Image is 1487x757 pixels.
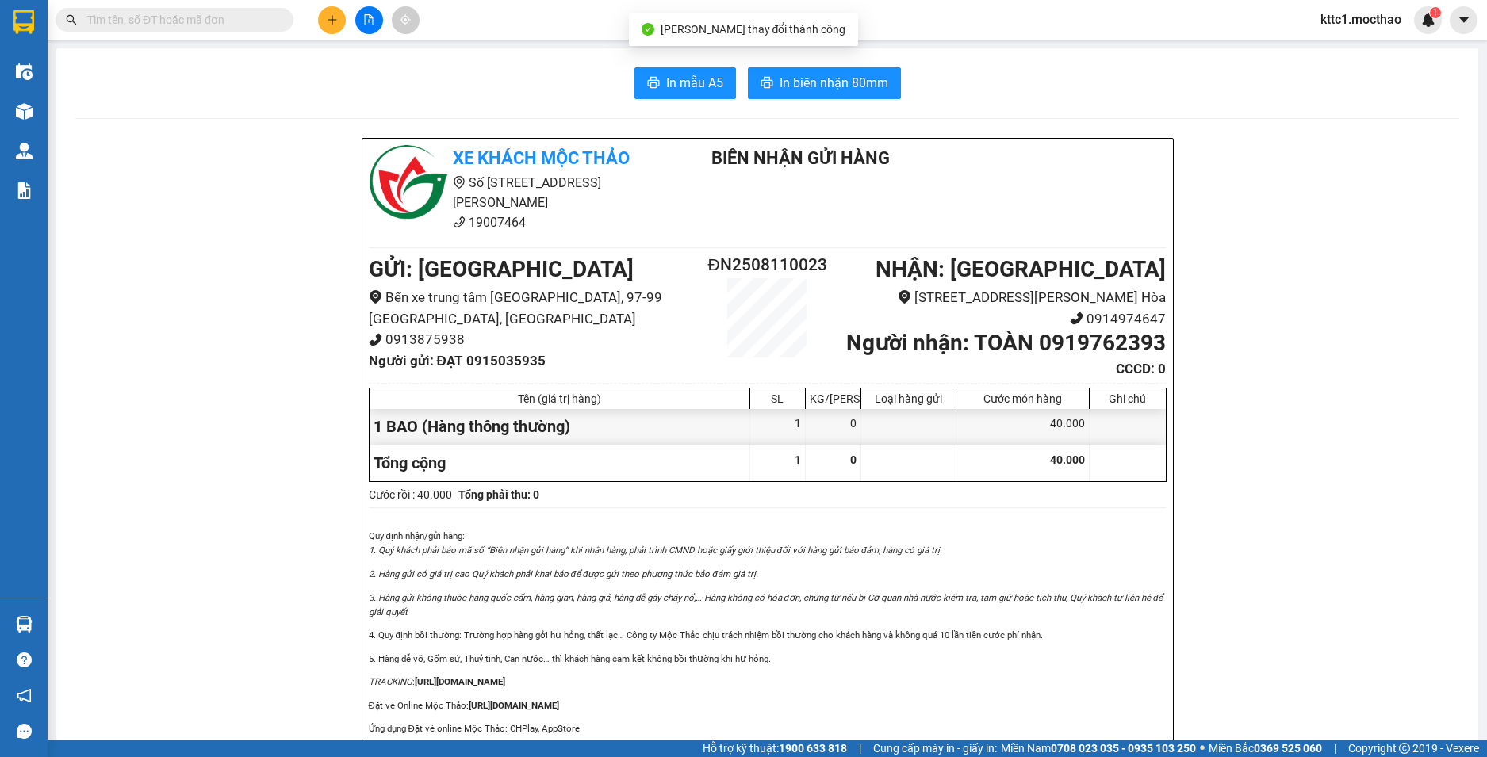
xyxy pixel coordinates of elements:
div: Ghi chú [1094,392,1162,405]
li: 0914974647 [834,308,1166,330]
span: file-add [363,14,374,25]
span: environment [369,290,382,304]
div: Tên (giá trị hàng) [374,392,745,405]
span: environment [453,176,466,189]
span: printer [647,76,660,91]
p: 5. Hàng dễ vỡ, Gốm sứ, Thuỷ tinh, Can nước… thì khách hàng cam kết không bồi thường khi hư hỏng. [369,652,1167,666]
span: phone [1070,312,1083,325]
span: Miền Nam [1001,740,1196,757]
i: TRACKING [369,676,412,687]
span: phone [369,333,382,346]
span: environment [898,290,911,304]
p: Ứng dụng Đặt vé online Mộc Thảo: CHPlay, AppStore [369,721,1167,736]
span: 1 [795,453,801,466]
span: notification [17,688,32,703]
span: phone [453,216,466,228]
b: CCCD : 0 [1116,361,1166,377]
strong: 0369 525 060 [1254,742,1322,755]
button: caret-down [1450,6,1477,34]
i: 3. Hàng gửi không thuộc hàng quốc cấm, hàng gian, hàng giả, hàng dễ gây cháy nổ,… Hàng không có h... [369,592,1163,617]
span: 40.000 [1050,453,1085,466]
img: logo-vxr [13,10,34,34]
span: | [859,740,861,757]
b: Người gửi : ĐẠT 0915035935 [369,353,546,369]
img: solution-icon [16,182,33,199]
strong: [URL][DOMAIN_NAME] [415,676,505,687]
span: Tổng cộng [374,453,446,472]
b: Tổng phải thu: 0 [458,488,539,501]
p: : [369,675,1167,689]
div: Cước món hàng [960,392,1085,405]
li: Bến xe trung tâm [GEOGRAPHIC_DATA], 97-99 [GEOGRAPHIC_DATA], [GEOGRAPHIC_DATA] [369,287,701,329]
span: [PERSON_NAME] thay đổi thành công [661,23,846,36]
p: Đặt vé Online Mộc Thảo: [369,698,1167,713]
li: 0913875938 [369,329,701,350]
span: search [66,14,77,25]
span: kttc1.mocthao [1308,10,1414,29]
span: printer [761,76,773,91]
div: SL [754,392,801,405]
span: aim [400,14,411,25]
span: 1 [1432,7,1438,18]
span: message [17,724,32,739]
img: warehouse-icon [16,63,33,80]
p: 4. Quy định bồi thường: Trường hợp hàng gởi hư hỏng, thất lạc… Công ty Mộc Thảo chịu trách nhiệm ... [369,628,1167,642]
button: aim [392,6,420,34]
b: GỬI : [GEOGRAPHIC_DATA] [369,256,634,282]
span: In biên nhận 80mm [780,73,888,93]
li: 19007464 [369,212,664,232]
b: Biên Nhận Gửi Hàng [711,148,890,168]
img: icon-new-feature [1421,13,1435,27]
input: Tìm tên, số ĐT hoặc mã đơn [87,11,274,29]
div: 1 [750,409,806,445]
button: printerIn biên nhận 80mm [748,67,901,99]
span: 0 [850,453,857,466]
li: [STREET_ADDRESS][PERSON_NAME] Hòa [834,287,1166,308]
span: Hỗ trợ kỹ thuật: [703,740,847,757]
span: Miền Bắc [1209,740,1322,757]
strong: 0708 023 035 - 0935 103 250 [1051,742,1196,755]
b: Người nhận : TOÀN 0919762393 [846,330,1166,356]
div: 40.000 [956,409,1090,445]
img: warehouse-icon [16,143,33,159]
span: copyright [1399,743,1410,754]
span: | [1334,740,1336,757]
span: plus [327,14,338,25]
i: 1. Quý khách phải báo mã số “Biên nhận gửi hàng” khi nhận hàng, phải trình CMND hoặc giấy giới th... [369,545,943,556]
span: In mẫu A5 [666,73,723,93]
button: printerIn mẫu A5 [634,67,736,99]
i: 2. Hàng gửi có giá trị cao Quý khách phải khai báo để được gửi theo phương thức bảo đảm giá trị. [369,568,758,579]
sup: 1 [1430,7,1441,18]
img: warehouse-icon [16,103,33,120]
div: Loại hàng gửi [865,392,952,405]
button: plus [318,6,346,34]
strong: 1900 633 818 [779,742,847,755]
span: caret-down [1457,13,1471,27]
b: NHẬN : [GEOGRAPHIC_DATA] [876,256,1166,282]
button: file-add [355,6,383,34]
strong: [URL][DOMAIN_NAME] [469,700,559,711]
span: Cung cấp máy in - giấy in: [873,740,997,757]
img: logo.jpg [369,145,448,224]
img: warehouse-icon [16,616,33,633]
div: KG/[PERSON_NAME] [810,392,857,405]
span: question-circle [17,652,32,667]
div: 0 [806,409,861,445]
h2: ĐN2508110023 [701,252,834,278]
span: check-circle [642,23,654,36]
b: Xe khách Mộc Thảo [453,148,630,168]
div: Cước rồi : 40.000 [369,486,452,503]
li: Số [STREET_ADDRESS][PERSON_NAME] [369,173,664,212]
span: ⚪️ [1200,745,1205,751]
div: 1 BAO (Hàng thông thường) [370,409,750,445]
